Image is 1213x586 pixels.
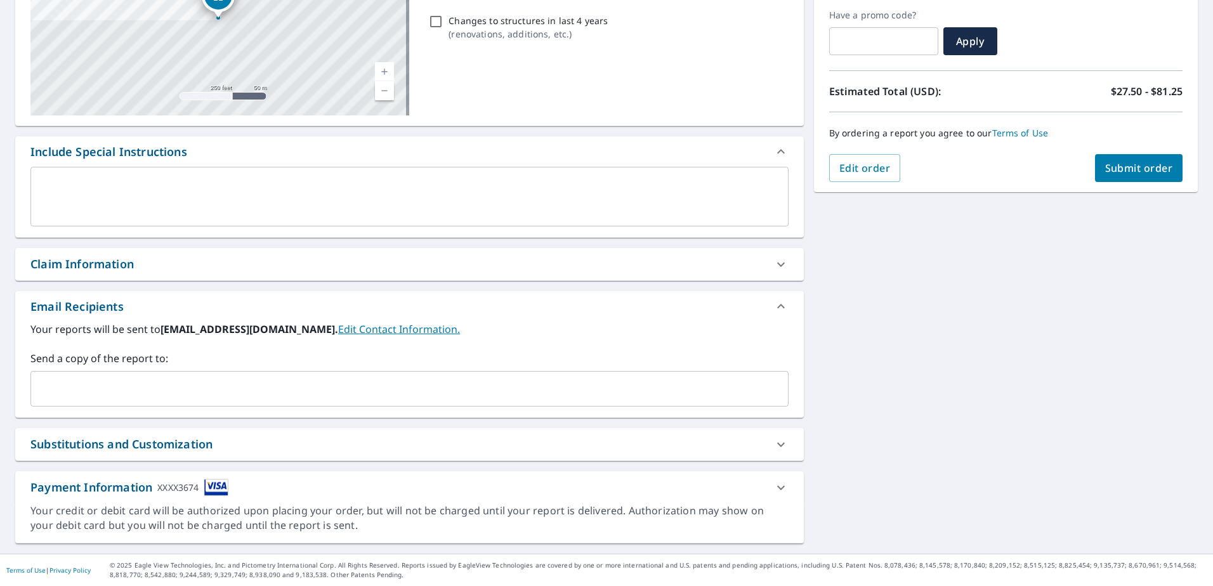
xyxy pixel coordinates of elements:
button: Apply [943,27,997,55]
a: Terms of Use [6,566,46,575]
div: Claim Information [15,248,804,280]
a: Current Level 17, Zoom In [375,62,394,81]
span: Apply [954,34,987,48]
b: [EMAIL_ADDRESS][DOMAIN_NAME]. [161,322,338,336]
div: Email Recipients [15,291,804,322]
div: Claim Information [30,256,134,273]
div: XXXX3674 [157,479,199,496]
p: | [6,566,91,574]
div: Payment Information [30,479,228,496]
p: ( renovations, additions, etc. ) [449,27,608,41]
div: Your credit or debit card will be authorized upon placing your order, but will not be charged unt... [30,504,789,533]
button: Edit order [829,154,901,182]
a: Terms of Use [992,127,1049,139]
label: Your reports will be sent to [30,322,789,337]
label: Have a promo code? [829,10,938,21]
div: Substitutions and Customization [30,436,213,453]
p: $27.50 - $81.25 [1111,84,1183,99]
p: By ordering a report you agree to our [829,127,1183,139]
div: Substitutions and Customization [15,428,804,460]
p: © 2025 Eagle View Technologies, Inc. and Pictometry International Corp. All Rights Reserved. Repo... [110,561,1207,580]
div: Payment InformationXXXX3674cardImage [15,471,804,504]
a: Current Level 17, Zoom Out [375,81,394,100]
img: cardImage [204,479,228,496]
div: Email Recipients [30,298,124,315]
span: Edit order [839,161,891,175]
a: EditContactInfo [338,322,460,336]
a: Privacy Policy [49,566,91,575]
span: Submit order [1105,161,1173,175]
p: Estimated Total (USD): [829,84,1006,99]
div: Include Special Instructions [15,136,804,167]
p: Changes to structures in last 4 years [449,14,608,27]
button: Submit order [1095,154,1183,182]
label: Send a copy of the report to: [30,351,789,366]
div: Include Special Instructions [30,143,187,160]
